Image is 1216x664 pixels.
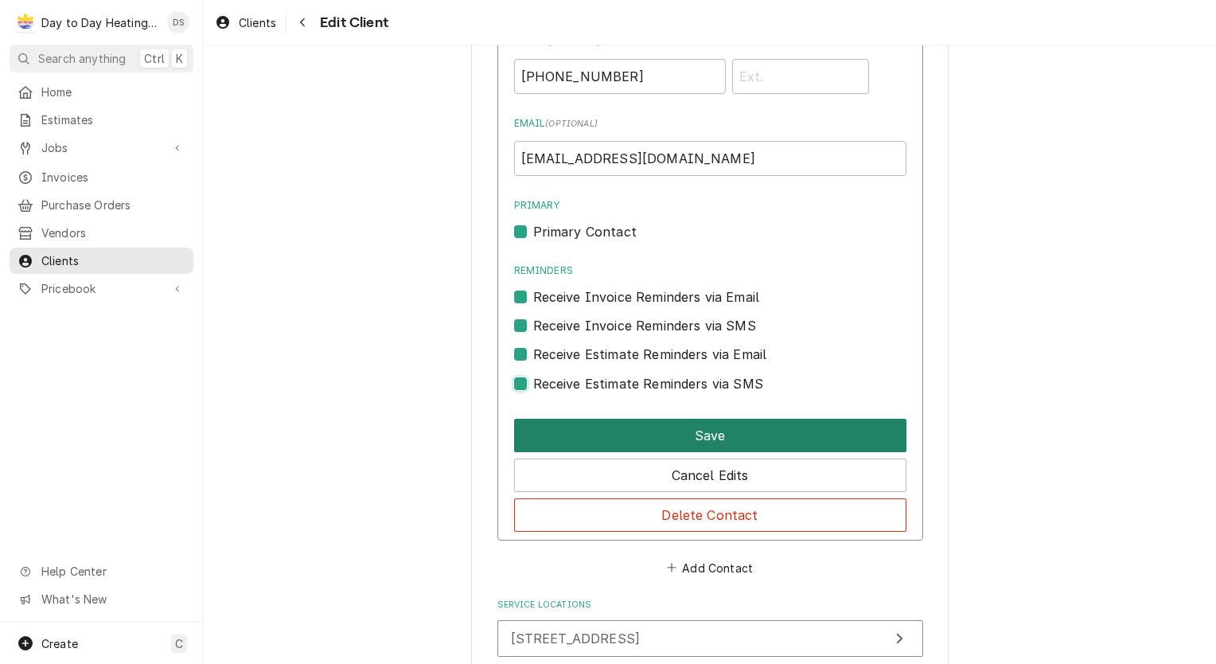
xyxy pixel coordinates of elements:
[239,14,276,31] span: Clients
[209,10,283,36] a: Clients
[497,599,923,611] label: Service Locations
[167,11,189,33] div: DS
[41,111,185,128] span: Estimates
[533,374,763,393] label: Receive Estimate Reminders via SMS
[315,12,388,33] span: Edit Client
[497,620,923,657] button: Update Service Location
[514,452,906,492] div: Button Group Row
[41,563,184,580] span: Help Center
[533,222,637,241] label: Primary Contact
[514,116,906,131] label: Email
[14,11,37,33] div: D
[10,135,193,161] a: Go to Jobs
[514,492,906,532] div: Button Group Row
[38,50,126,67] span: Search anything
[41,252,185,269] span: Clients
[533,345,767,364] label: Receive Estimate Reminders via Email
[514,59,726,94] input: Number
[533,287,760,307] label: Receive Invoice Reminders via Email
[514,459,906,492] button: Cancel Edits
[290,10,315,35] button: Navigate back
[10,586,193,612] a: Go to What's New
[514,264,906,307] div: Reminders
[10,248,193,274] a: Clients
[514,116,906,175] div: Email
[514,198,906,213] label: Primary
[41,591,184,607] span: What's New
[41,197,185,213] span: Purchase Orders
[545,119,598,129] span: ( optional )
[514,35,906,94] div: Phone
[41,169,185,186] span: Invoices
[41,225,185,241] span: Vendors
[167,11,189,33] div: David Silvestre's Avatar
[514,264,906,278] label: Reminders
[514,412,906,532] div: Button Group
[514,419,906,452] button: Save
[10,558,193,584] a: Go to Help Center
[10,275,193,302] a: Go to Pricebook
[41,637,78,650] span: Create
[10,45,193,72] button: Search anythingCtrlK
[10,192,193,218] a: Purchase Orders
[10,164,193,190] a: Invoices
[514,412,906,452] div: Button Group Row
[175,635,183,652] span: C
[732,59,870,94] input: Ext.
[176,50,183,67] span: K
[10,220,193,246] a: Vendors
[144,50,165,67] span: Ctrl
[533,316,756,335] label: Receive Invoice Reminders via SMS
[14,11,37,33] div: Day to Day Heating and Cooling's Avatar
[41,84,185,100] span: Home
[514,198,906,241] div: Primary
[41,280,162,297] span: Pricebook
[10,79,193,105] a: Home
[41,14,158,31] div: Day to Day Heating and Cooling
[41,139,162,156] span: Jobs
[10,107,193,133] a: Estimates
[511,631,641,646] span: [STREET_ADDRESS]
[514,498,906,532] button: Delete Contact
[664,557,755,579] button: Add Contact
